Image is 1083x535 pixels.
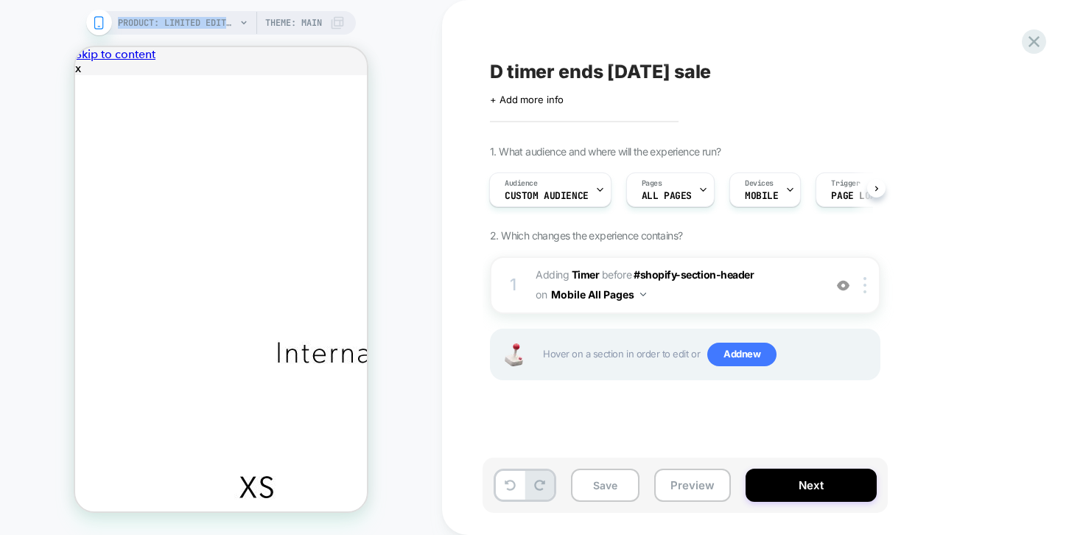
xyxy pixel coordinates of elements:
span: Audience [505,178,538,189]
span: Theme: MAIN [265,11,322,35]
span: PRODUCT: Limited Edition Collared Satin Dress [[PERSON_NAME]] [118,11,236,35]
button: Next [746,469,877,502]
span: Trigger [831,178,860,189]
span: + Add more info [490,94,564,105]
button: Save [571,469,639,502]
div: 1 [506,270,521,300]
span: Pages [642,178,662,189]
span: MOBILE [745,191,778,201]
b: Timer [572,268,600,281]
button: Mobile All Pages [551,284,646,305]
img: close [863,277,866,293]
span: 2. Which changes the experience contains? [490,229,682,242]
span: Custom Audience [505,191,589,201]
span: 1. What audience and where will the experience run? [490,145,721,158]
span: Devices [745,178,774,189]
img: Joystick [499,343,528,366]
span: Hover on a section in order to edit or [543,343,872,366]
span: Add new [707,343,777,366]
span: BEFORE [602,268,631,281]
span: ALL PAGES [642,191,692,201]
span: Adding [536,268,599,281]
span: on [536,285,547,304]
img: down arrow [640,293,646,296]
span: Page Load [831,191,881,201]
img: crossed eye [837,279,849,292]
span: D timer ends [DATE] sale [490,60,711,83]
button: Preview [654,469,731,502]
span: #shopify-section-header [634,268,754,281]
